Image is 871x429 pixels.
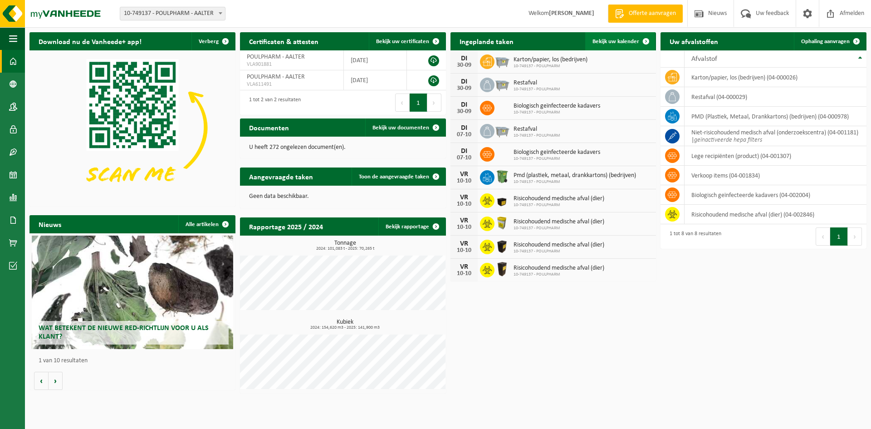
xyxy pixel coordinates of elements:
span: Risicohoudend medische afval (dier) [514,218,604,226]
a: Bekijk uw documenten [365,118,445,137]
img: WB-0370-HPE-GN-50 [494,169,510,184]
span: 10-749137 - POULPHARM [514,202,604,208]
span: Ophaling aanvragen [801,39,850,44]
button: Next [848,227,862,246]
p: Geen data beschikbaar. [249,193,437,200]
button: Next [427,94,441,112]
div: DI [455,55,473,62]
span: 10-749137 - POULPHARM [514,87,560,92]
a: Toon de aangevraagde taken [352,168,445,186]
div: 10-10 [455,178,473,184]
h2: Ingeplande taken [450,32,523,50]
span: 2024: 101,083 t - 2025: 70,265 t [245,247,446,251]
button: Vorige [34,372,49,390]
span: 10-749137 - POULPHARM [514,226,604,231]
img: LP-SB-00045-CRB-21 [494,215,510,231]
a: Bekijk rapportage [378,217,445,236]
div: 30-09 [455,108,473,115]
span: Bekijk uw documenten [372,125,429,131]
h2: Download nu de Vanheede+ app! [29,32,151,50]
td: karton/papier, los (bedrijven) (04-000026) [685,68,866,87]
span: Toon de aangevraagde taken [359,174,429,180]
div: DI [455,148,473,155]
div: VR [455,217,473,224]
td: niet-risicohoudend medisch afval (onderzoekscentra) (04-001181) | [685,126,866,146]
button: Previous [816,227,830,246]
div: DI [455,78,473,85]
span: Verberg [199,39,219,44]
div: DI [455,124,473,132]
div: 1 tot 2 van 2 resultaten [245,93,301,113]
span: POULPHARM - AALTER [247,74,305,80]
i: geïnactiveerde hepa filters [694,137,762,143]
span: Pmd (plastiek, metaal, drankkartons) (bedrijven) [514,172,636,179]
a: Alle artikelen [178,215,235,233]
img: WB-2500-GAL-GY-01 [494,76,510,92]
span: Afvalstof [691,55,717,63]
span: Risicohoudend medische afval (dier) [514,242,604,249]
a: Offerte aanvragen [608,5,683,23]
td: restafval (04-000029) [685,87,866,107]
span: POULPHARM - AALTER [247,54,305,60]
td: [DATE] [344,50,407,70]
a: Bekijk uw kalender [585,32,655,50]
td: lege recipiënten (product) (04-001307) [685,146,866,166]
div: 10-10 [455,201,473,207]
div: VR [455,240,473,247]
td: [DATE] [344,70,407,90]
span: 10-749137 - POULPHARM [514,133,560,138]
p: 1 van 10 resultaten [39,358,231,364]
a: Ophaling aanvragen [794,32,866,50]
div: 10-10 [455,247,473,254]
img: WB-2500-GAL-GY-01 [494,123,510,138]
p: U heeft 272 ongelezen document(en). [249,144,437,151]
a: Bekijk uw certificaten [369,32,445,50]
span: 10-749137 - POULPHARM [514,179,636,185]
span: Restafval [514,79,560,87]
h2: Aangevraagde taken [240,168,322,185]
div: VR [455,171,473,178]
img: LP-SB-00030-HPE-51 [494,192,510,207]
img: WB-2500-GAL-GY-01 [494,53,510,69]
img: LP-SB-00060-HPE-51 [494,261,510,277]
img: LP-SB-00050-HPE-51 [494,238,510,254]
h3: Tonnage [245,240,446,251]
span: VLA611491 [247,81,337,88]
h3: Kubiek [245,319,446,330]
h2: Uw afvalstoffen [661,32,727,50]
span: 10-749137 - POULPHARM [514,156,600,162]
td: risicohoudend medische afval (dier) (04-002846) [685,205,866,224]
button: 1 [830,227,848,246]
td: verkoop items (04-001834) [685,166,866,185]
strong: [PERSON_NAME] [549,10,594,17]
span: Biologisch geïnfecteerde kadavers [514,103,600,110]
span: VLA901881 [247,61,337,68]
img: Download de VHEPlus App [29,50,235,205]
h2: Rapportage 2025 / 2024 [240,217,332,235]
div: 10-10 [455,271,473,277]
span: Bekijk uw kalender [592,39,639,44]
div: 30-09 [455,85,473,92]
div: VR [455,194,473,201]
h2: Certificaten & attesten [240,32,328,50]
span: Risicohoudend medische afval (dier) [514,195,604,202]
h2: Nieuws [29,215,70,233]
span: 2024: 154,620 m3 - 2025: 141,900 m3 [245,325,446,330]
span: 10-749137 - POULPHARM [514,110,600,115]
a: Wat betekent de nieuwe RED-richtlijn voor u als klant? [32,236,234,349]
div: DI [455,101,473,108]
button: Volgende [49,372,63,390]
button: 1 [410,94,427,112]
span: Wat betekent de nieuwe RED-richtlijn voor u als klant? [39,325,209,340]
div: 07-10 [455,132,473,138]
span: Karton/papier, los (bedrijven) [514,56,587,64]
td: Biologisch geïnfecteerde kadavers (04-002004) [685,185,866,205]
td: PMD (Plastiek, Metaal, Drankkartons) (bedrijven) (04-000978) [685,107,866,126]
div: 10-10 [455,224,473,231]
div: 1 tot 8 van 8 resultaten [665,227,721,247]
span: 10-749137 - POULPHARM - AALTER [120,7,225,20]
span: 10-749137 - POULPHARM [514,64,587,69]
span: 10-749137 - POULPHARM [514,249,604,254]
div: 07-10 [455,155,473,161]
div: 30-09 [455,62,473,69]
